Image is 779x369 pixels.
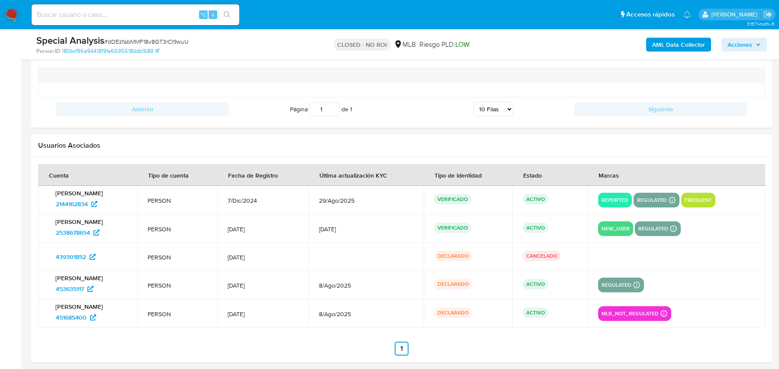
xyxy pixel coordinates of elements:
[32,9,239,20] input: Buscar usuario o caso...
[36,47,60,55] b: Person ID
[683,11,691,18] a: Notificaciones
[62,47,159,55] a: 180bcf96a9441819fa6695518ddb1689
[334,39,390,51] p: CLOSED - NO ROI
[200,10,206,19] span: ⌥
[104,37,189,46] span: # dDEzfabMMF18v8GT3rCl9wuU
[36,33,104,47] b: Special Analysis
[747,20,775,27] span: 3.157.1-hotfix-5
[711,10,760,19] p: juan.calo@mercadolibre.com
[652,38,705,52] b: AML Data Collector
[38,141,765,150] h2: Usuarios Asociados
[626,10,675,19] span: Accesos rápidos
[212,10,214,19] span: s
[419,40,470,49] span: Riesgo PLD:
[646,38,711,52] button: AML Data Collector
[218,9,236,21] button: search-icon
[455,39,470,49] span: LOW
[763,10,773,19] a: Salir
[721,38,767,52] button: Acciones
[727,38,752,52] span: Acciones
[394,40,416,49] div: MLB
